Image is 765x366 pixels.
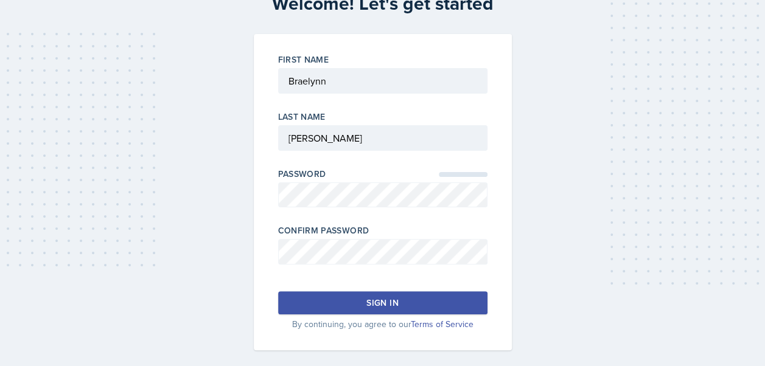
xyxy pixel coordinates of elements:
p: By continuing, you agree to our [278,318,487,331]
input: Last Name [278,125,487,151]
a: Terms of Service [411,318,473,330]
label: Password [278,168,326,180]
input: First Name [278,68,487,94]
button: Sign in [278,291,487,314]
label: Confirm Password [278,224,369,237]
label: Last Name [278,111,326,123]
label: First Name [278,54,329,66]
div: Sign in [366,297,398,309]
